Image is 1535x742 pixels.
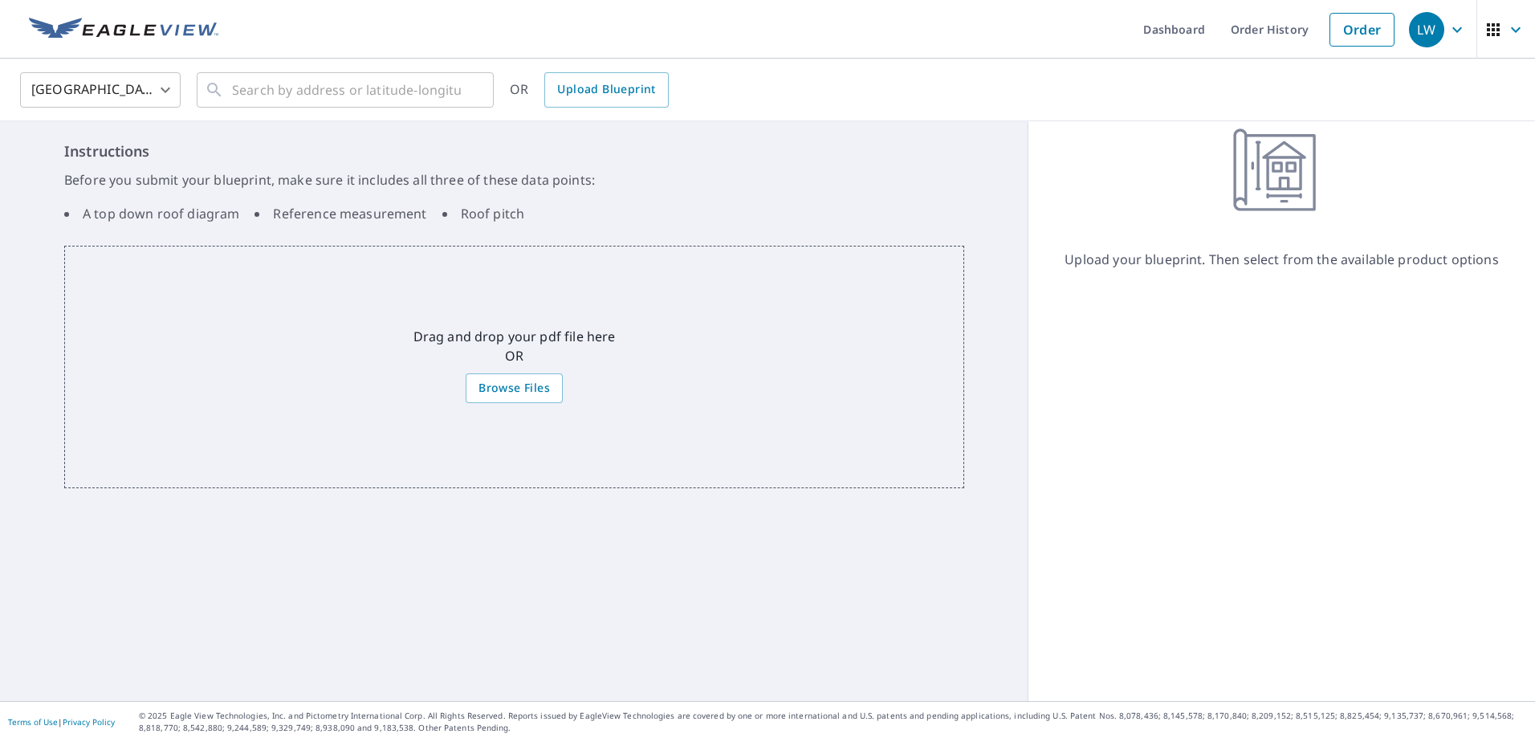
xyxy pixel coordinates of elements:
[1329,13,1395,47] a: Order
[64,204,239,223] li: A top down roof diagram
[557,79,655,100] span: Upload Blueprint
[64,141,964,162] h6: Instructions
[254,204,426,223] li: Reference measurement
[413,327,616,365] p: Drag and drop your pdf file here OR
[1409,12,1444,47] div: LW
[63,716,115,728] a: Privacy Policy
[64,170,964,190] p: Before you submit your blueprint, make sure it includes all three of these data points:
[544,72,668,108] a: Upload Blueprint
[8,716,58,728] a: Terms of Use
[29,18,218,42] img: EV Logo
[510,72,669,108] div: OR
[8,717,115,727] p: |
[442,204,525,223] li: Roof pitch
[232,67,461,112] input: Search by address or latitude-longitude
[1065,250,1498,269] p: Upload your blueprint. Then select from the available product options
[139,710,1527,734] p: © 2025 Eagle View Technologies, Inc. and Pictometry International Corp. All Rights Reserved. Repo...
[478,378,550,398] span: Browse Files
[466,373,563,403] label: Browse Files
[20,67,181,112] div: [GEOGRAPHIC_DATA]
